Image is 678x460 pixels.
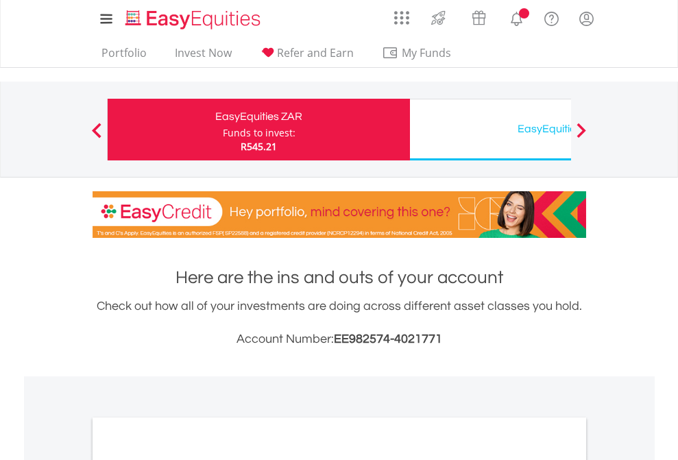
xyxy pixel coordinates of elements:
button: Next [568,130,595,143]
img: thrive-v2.svg [427,7,450,29]
img: vouchers-v2.svg [468,7,490,29]
a: Vouchers [459,3,499,29]
a: AppsGrid [385,3,418,25]
img: grid-menu-icon.svg [394,10,409,25]
span: Refer and Earn [277,45,354,60]
a: Invest Now [169,46,237,67]
a: Portfolio [96,46,152,67]
button: Previous [83,130,110,143]
a: Notifications [499,3,534,31]
div: Funds to invest: [223,126,295,140]
h3: Account Number: [93,330,586,349]
a: FAQ's and Support [534,3,569,31]
span: R545.21 [241,140,277,153]
div: EasyEquities ZAR [116,107,402,126]
span: EE982574-4021771 [334,332,442,346]
img: EasyCredit Promotion Banner [93,191,586,238]
span: My Funds [382,44,472,62]
a: Refer and Earn [254,46,359,67]
a: Home page [120,3,266,31]
img: EasyEquities_Logo.png [123,8,266,31]
div: Check out how all of your investments are doing across different asset classes you hold. [93,297,586,349]
h1: Here are the ins and outs of your account [93,265,586,290]
a: My Profile [569,3,604,34]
